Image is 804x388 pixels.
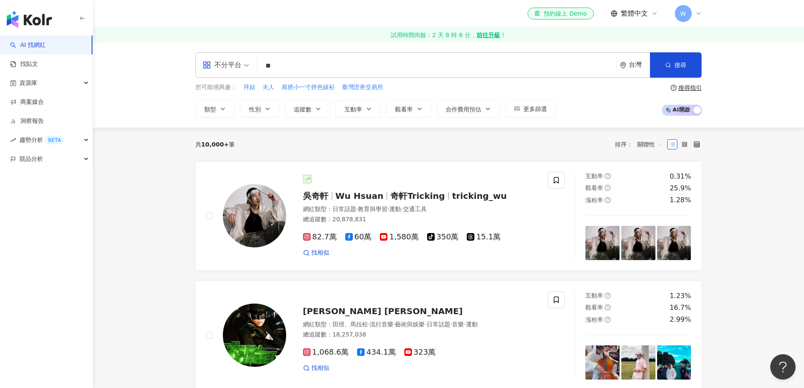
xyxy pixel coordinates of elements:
span: 類型 [204,106,216,113]
strong: 前往升級 [476,31,500,39]
a: 找相似 [303,249,329,257]
span: · [368,321,370,328]
span: 觀看率 [585,304,603,311]
img: KOL Avatar [223,304,286,367]
span: appstore [203,61,211,69]
span: · [425,321,426,328]
span: 田徑、馬拉松 [333,321,368,328]
span: environment [620,62,626,68]
span: 教育與學習 [358,206,387,212]
span: 漲粉率 [585,316,603,323]
div: 25.9% [670,184,691,193]
button: 類型 [195,100,235,117]
span: question-circle [605,173,611,179]
span: 臺灣證券交易所 [342,83,383,92]
button: 臺灣證券交易所 [341,83,384,92]
div: 不分平台 [203,58,241,72]
div: 台灣 [629,61,650,68]
div: 1.28% [670,195,691,205]
span: 互動率 [585,173,603,179]
span: 您可能感興趣： [195,83,237,92]
span: 更多篩選 [523,106,547,112]
div: 預約線上 Demo [534,9,587,18]
img: post-image [585,226,620,260]
a: searchAI 找網紅 [10,41,46,49]
div: BETA [45,136,64,144]
button: 搜尋 [650,52,701,78]
a: 找貼文 [10,60,38,68]
span: 合作費用預估 [446,106,481,113]
div: 0.31% [670,172,691,181]
span: · [464,321,466,328]
div: 搜尋指引 [678,84,702,91]
span: question-circle [605,317,611,323]
img: KOL Avatar [223,184,286,247]
span: 60萬 [345,233,372,241]
img: logo [7,11,52,28]
img: post-image [657,345,691,380]
span: question-circle [605,304,611,310]
img: post-image [657,226,691,260]
button: 合作費用預估 [437,100,500,117]
span: 漲粉率 [585,197,603,203]
span: Wu Hsuan [336,191,384,201]
span: 吳奇軒 [303,191,328,201]
span: 1,068.6萬 [303,348,349,357]
span: tricking_wu [452,191,507,201]
span: 資源庫 [19,73,37,92]
span: · [450,321,452,328]
button: 性別 [240,100,280,117]
span: 奇軒Tricking [390,191,445,201]
span: 運動 [389,206,401,212]
iframe: Help Scout Beacon - Open [770,354,796,380]
div: 2.99% [670,315,691,324]
span: 日常話題 [333,206,356,212]
button: 肩膀小一寸拼色線衫 [281,83,335,92]
button: 拜姑 [243,83,256,92]
span: 觀看率 [395,106,413,113]
span: 找相似 [311,249,329,257]
span: 找相似 [311,364,329,372]
button: 互動率 [336,100,381,117]
div: 16.7% [670,303,691,312]
div: 網紅類型 ： [303,205,538,214]
span: 350萬 [427,233,458,241]
div: 排序： [615,138,667,151]
span: question-circle [671,85,677,91]
span: 觀看率 [585,185,603,191]
div: 總追蹤數 ： 20,878,831 [303,215,538,224]
span: 拜姑 [244,83,255,92]
a: 試用時間尚餘：2 天 8 時 6 分，前往升級！ [93,27,804,43]
div: 總追蹤數 ： 18,257,038 [303,331,538,339]
span: [PERSON_NAME] [PERSON_NAME] [303,306,463,316]
div: 網紅類型 ： [303,320,538,329]
img: post-image [621,345,655,380]
span: question-circle [605,197,611,203]
span: 趨勢分析 [19,130,64,149]
a: KOL Avatar吳奇軒Wu Hsuan奇軒Trickingtricking_wu網紅類型：日常話題·教育與學習·運動·交通工具總追蹤數：20,878,83182.7萬60萬1,580萬350... [195,161,702,271]
button: 更多篩選 [505,100,556,117]
span: 繁體中文 [621,9,648,18]
span: question-circle [605,293,611,298]
span: rise [10,137,16,143]
button: 夫人 [262,83,275,92]
span: 音樂 [452,321,464,328]
span: · [387,206,389,212]
a: 商案媒合 [10,98,44,106]
span: 323萬 [404,348,436,357]
div: 共 筆 [195,141,235,148]
span: W [680,9,686,18]
span: 運動 [466,321,478,328]
span: 1,580萬 [380,233,419,241]
span: 搜尋 [674,62,686,68]
span: 434.1萬 [357,348,396,357]
span: 日常話題 [427,321,450,328]
span: 競品分析 [19,149,43,168]
span: 82.7萬 [303,233,337,241]
a: 找相似 [303,364,329,372]
span: 關聯性 [637,138,663,151]
button: 追蹤數 [285,100,330,117]
img: post-image [585,345,620,380]
button: 觀看率 [386,100,432,117]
